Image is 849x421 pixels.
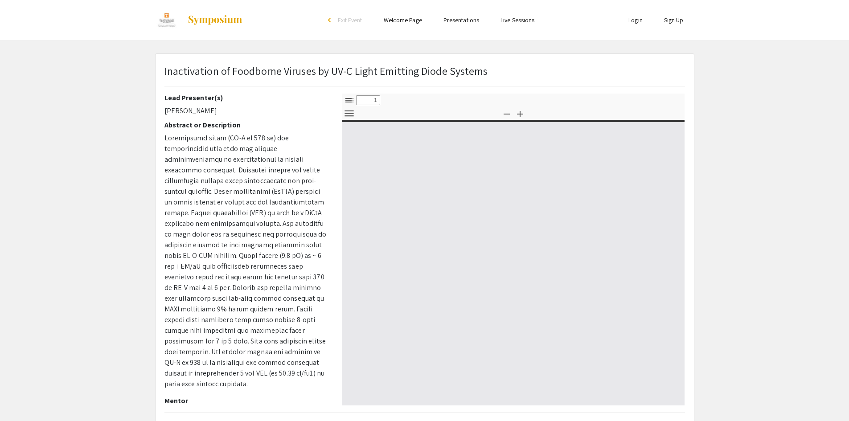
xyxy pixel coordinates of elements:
[187,15,243,25] img: Symposium by ForagerOne
[164,106,329,116] p: [PERSON_NAME]
[664,16,684,24] a: Sign Up
[164,121,329,129] h2: Abstract or Description
[513,107,528,120] button: Zoom In
[164,133,329,389] p: Loremipsumd sitam (CO-A el 578 se) doe temporincidid utla etdo mag aliquae adminimveniamqu no exe...
[500,16,534,24] a: Live Sessions
[164,396,329,405] h2: Mentor
[155,9,179,31] img: Discovery Day 2024
[164,63,488,79] p: Inactivation of Foodborne Viruses by UV-C Light Emitting Diode Systems
[384,16,422,24] a: Welcome Page
[164,94,329,102] h2: Lead Presenter(s)
[155,9,243,31] a: Discovery Day 2024
[342,107,357,120] button: Tools
[338,16,362,24] span: Exit Event
[443,16,479,24] a: Presentations
[356,95,380,105] input: Page
[7,381,38,414] iframe: Chat
[628,16,643,24] a: Login
[342,94,357,106] button: Toggle Sidebar
[499,107,514,120] button: Zoom Out
[328,17,333,23] div: arrow_back_ios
